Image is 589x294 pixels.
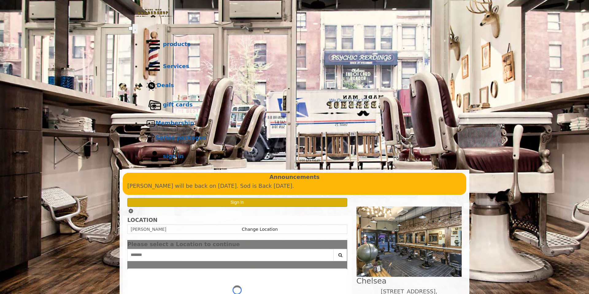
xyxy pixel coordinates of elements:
[127,249,334,261] input: Search Center
[129,26,133,30] input: menu toggle
[338,242,347,246] button: close dialog
[141,94,460,116] a: Gift cardsgift cards
[141,145,460,168] a: sign insign in
[157,82,174,88] b: Deals
[163,63,189,69] b: Services
[269,173,320,182] b: Announcements
[146,58,163,75] img: Services
[127,198,347,207] button: Sign In
[129,3,178,23] img: Made Man Barbershop logo
[127,182,462,191] p: [PERSON_NAME] will be back on [DATE]. Sod is Back [DATE].
[127,249,347,264] div: Center Select
[146,133,156,143] img: Series packages
[156,134,206,141] b: Series packages
[146,97,163,113] img: Gift cards
[131,227,166,232] span: [PERSON_NAME]
[146,119,156,128] img: Membership
[127,217,157,223] b: LOCATION
[356,277,462,285] h2: Chelsea
[134,25,136,32] span: .
[141,56,460,78] a: ServicesServices
[141,116,460,131] a: MembershipMembership
[141,131,460,145] a: Series packagesSeries packages
[242,227,278,232] a: Change Location
[156,120,194,126] b: Membership
[163,101,193,108] b: gift cards
[163,153,184,159] b: sign in
[141,78,460,94] a: DealsDeals
[133,24,138,33] button: menu toggle
[141,33,460,56] a: Productsproducts
[146,80,157,91] img: Deals
[146,36,163,53] img: Products
[127,241,240,247] span: Please select a Location to continue
[337,253,344,257] i: Search button
[163,41,191,47] b: products
[146,148,163,165] img: sign in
